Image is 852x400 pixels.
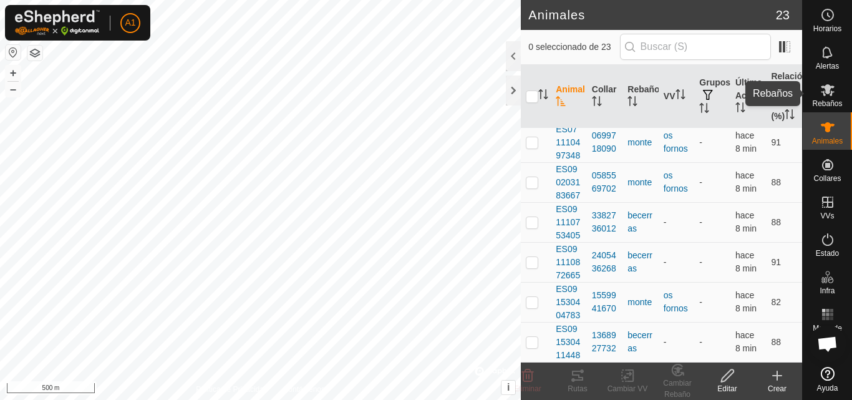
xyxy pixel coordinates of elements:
td: - [694,122,730,162]
span: Infra [820,287,835,295]
p-sorticon: Activar para ordenar [592,98,602,108]
th: Relación de Audio (%) [766,65,802,129]
span: ES091530411448 [556,323,582,362]
th: Grupos [694,65,730,129]
span: Alertas [816,62,839,70]
button: Restablecer Mapa [6,45,21,60]
app-display-virtual-paddock-transition: - [664,217,667,227]
p-sorticon: Activar para ordenar [735,104,745,114]
a: Contáctenos [283,384,325,395]
span: ES091530404783 [556,283,582,322]
span: i [507,382,510,393]
span: 27 ago 2025, 21:04 [735,250,757,273]
p-sorticon: Activar para ordenar [785,111,795,121]
span: ES071110497348 [556,123,582,162]
span: Ayuda [817,384,838,392]
a: os fornos [664,290,688,313]
td: - [694,242,730,282]
span: VVs [820,212,834,220]
span: 23 [776,6,790,24]
p-sorticon: Activar para ordenar [675,91,685,101]
a: Política de Privacidad [196,384,268,395]
div: Crear [752,383,802,394]
div: monte [627,176,654,189]
span: Mapa de Calor [806,324,849,339]
div: becerras [627,249,654,275]
span: Collares [813,175,841,182]
div: 3382736012 [592,209,618,235]
span: 27 ago 2025, 21:04 [735,210,757,233]
span: 27 ago 2025, 21:04 [735,130,757,154]
button: – [6,82,21,97]
app-display-virtual-paddock-transition: - [664,257,667,267]
img: Logo Gallagher [15,10,100,36]
a: Ayuda [803,362,852,397]
span: 88 [771,337,781,347]
p-sorticon: Activar para ordenar [627,98,637,108]
a: os fornos [664,130,688,154]
th: Rebaño [622,65,659,129]
button: Capas del Mapa [27,46,42,61]
th: Última Actualización [730,65,767,129]
span: 27 ago 2025, 21:04 [735,290,757,313]
span: A1 [125,16,135,29]
div: Rutas [553,383,603,394]
span: Horarios [813,25,841,32]
p-sorticon: Activar para ordenar [538,91,548,101]
td: - [694,202,730,242]
a: os fornos [664,170,688,193]
span: Rebaños [812,100,842,107]
div: monte [627,296,654,309]
button: i [501,381,515,394]
td: - [694,282,730,322]
div: 1368927732 [592,329,618,355]
span: 0 seleccionado de 23 [528,41,619,54]
div: 0699718090 [592,129,618,155]
button: + [6,66,21,80]
div: Cambiar VV [603,383,652,394]
h2: Animales [528,7,776,22]
p-sorticon: Activar para ordenar [699,105,709,115]
span: 91 [771,137,781,147]
div: 0585569702 [592,169,618,195]
span: Estado [816,250,839,257]
div: 1559941670 [592,289,618,315]
span: ES090203183667 [556,163,582,202]
th: Animal [551,65,587,129]
td: - [694,322,730,362]
span: 91 [771,257,781,267]
a: Chat abierto [809,325,846,363]
p-sorticon: Activar para ordenar [556,98,566,108]
th: Collar [587,65,623,129]
span: Eliminar [514,384,541,393]
app-display-virtual-paddock-transition: - [664,337,667,347]
div: becerras [627,209,654,235]
input: Buscar (S) [620,34,771,60]
div: 2405436268 [592,249,618,275]
div: Cambiar Rebaño [652,378,702,400]
span: ES091110753405 [556,203,582,242]
span: 88 [771,217,781,227]
span: Animales [812,137,843,145]
span: 82 [771,297,781,307]
th: VV [659,65,695,129]
span: 88 [771,177,781,187]
div: monte [627,136,654,149]
div: Editar [702,383,752,394]
span: 27 ago 2025, 21:04 [735,170,757,193]
span: ES091110872665 [556,243,582,282]
div: becerras [627,329,654,355]
td: - [694,162,730,202]
span: 27 ago 2025, 21:04 [735,330,757,353]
